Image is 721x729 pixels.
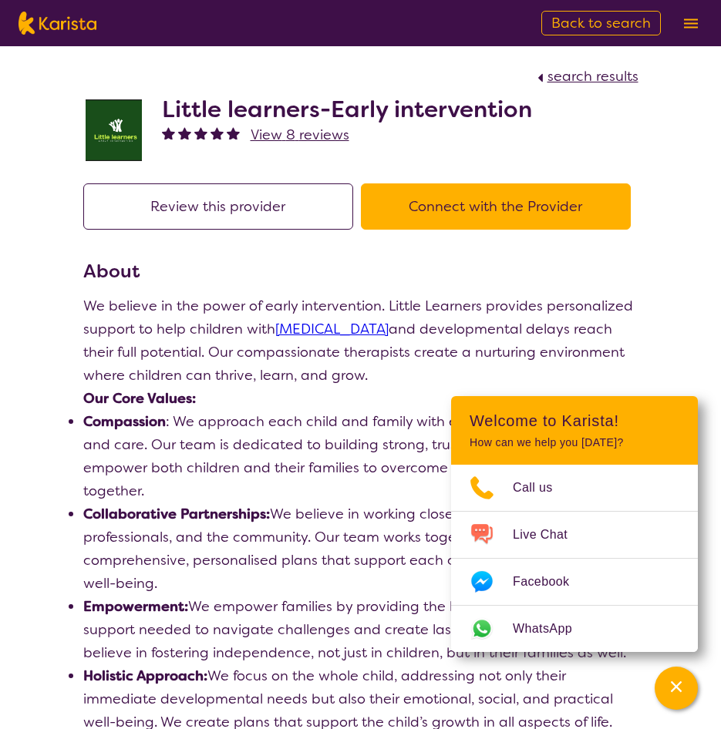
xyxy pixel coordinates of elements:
[83,667,207,685] strong: Holistic Approach:
[275,320,389,338] a: [MEDICAL_DATA]
[83,257,638,285] h3: About
[451,396,698,652] div: Channel Menu
[513,570,588,593] span: Facebook
[684,18,698,29] img: menu
[227,126,240,139] img: fullstar
[534,67,638,86] a: search results
[83,389,196,408] strong: Our Core Values:
[83,197,361,216] a: Review this provider
[361,197,638,216] a: Connect with the Provider
[83,597,188,616] strong: Empowerment:
[513,523,586,546] span: Live Chat
[451,606,698,652] a: Web link opens in a new tab.
[541,11,661,35] a: Back to search
[83,183,353,230] button: Review this provider
[361,183,631,230] button: Connect with the Provider
[513,476,571,499] span: Call us
[178,126,191,139] img: fullstar
[83,502,638,595] li: We believe in working closely with families, other professionals, and the community. Our team wor...
[19,12,96,35] img: Karista logo
[83,294,638,387] p: We believe in the power of early intervention. Little Learners provides personalized support to h...
[655,667,698,710] button: Channel Menu
[547,67,638,86] span: search results
[162,96,532,123] h2: Little learners-Early intervention
[83,505,270,523] strong: Collaborative Partnerships:
[551,14,651,32] span: Back to search
[83,412,166,431] strong: Compassion
[83,595,638,664] li: We empower families by providing the knowledge, skills, and support needed to navigate challenges...
[251,126,349,144] span: View 8 reviews
[470,412,679,430] h2: Welcome to Karista!
[162,126,175,139] img: fullstar
[513,617,591,640] span: WhatsApp
[83,99,145,161] img: f55hkdaos5cvjyfbzwno.jpg
[451,465,698,652] ul: Choose channel
[470,436,679,449] p: How can we help you [DATE]?
[211,126,224,139] img: fullstar
[251,123,349,146] a: View 8 reviews
[194,126,207,139] img: fullstar
[83,410,638,502] li: : We approach each child and family with empathy, understanding, and care. Our team is dedicated ...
